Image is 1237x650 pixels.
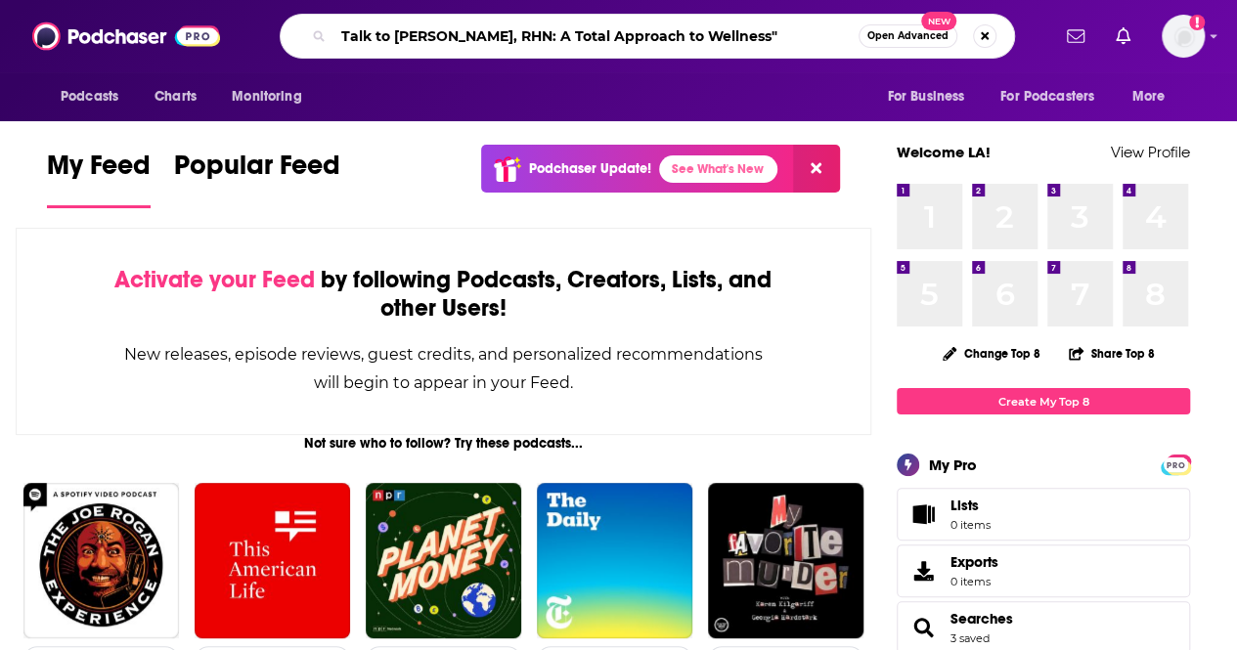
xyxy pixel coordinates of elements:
[887,83,964,110] span: For Business
[929,455,977,474] div: My Pro
[333,21,859,52] input: Search podcasts, credits, & more...
[950,553,998,571] span: Exports
[897,544,1190,597] a: Exports
[1162,15,1205,58] img: User Profile
[537,483,692,638] img: The Daily
[904,614,943,641] a: Searches
[1164,456,1187,471] a: PRO
[174,149,340,194] span: Popular Feed
[1059,20,1092,53] a: Show notifications dropdown
[1164,457,1187,472] span: PRO
[232,83,301,110] span: Monitoring
[921,12,956,30] span: New
[950,497,991,514] span: Lists
[659,155,777,183] a: See What's New
[867,31,949,41] span: Open Advanced
[1119,78,1190,115] button: open menu
[529,160,651,177] p: Podchaser Update!
[1162,15,1205,58] span: Logged in as laprteam
[897,488,1190,541] a: Lists
[1189,15,1205,30] svg: Add a profile image
[195,483,350,638] img: This American Life
[366,483,521,638] img: Planet Money
[950,610,1013,628] a: Searches
[1132,83,1166,110] span: More
[904,500,943,528] span: Lists
[174,149,340,208] a: Popular Feed
[155,83,197,110] span: Charts
[1108,20,1138,53] a: Show notifications dropdown
[61,83,118,110] span: Podcasts
[873,78,989,115] button: open menu
[218,78,327,115] button: open menu
[897,388,1190,414] a: Create My Top 8
[904,557,943,585] span: Exports
[47,149,151,208] a: My Feed
[859,24,957,48] button: Open AdvancedNew
[47,78,144,115] button: open menu
[16,435,871,452] div: Not sure who to follow? Try these podcasts...
[708,483,863,638] img: My Favorite Murder with Karen Kilgariff and Georgia Hardstark
[950,575,998,588] span: 0 items
[988,78,1123,115] button: open menu
[1162,15,1205,58] button: Show profile menu
[114,265,315,294] span: Activate your Feed
[1000,83,1094,110] span: For Podcasters
[114,266,773,323] div: by following Podcasts, Creators, Lists, and other Users!
[32,18,220,55] img: Podchaser - Follow, Share and Rate Podcasts
[142,78,208,115] a: Charts
[931,341,1052,366] button: Change Top 8
[950,518,991,532] span: 0 items
[47,149,151,194] span: My Feed
[950,631,990,645] a: 3 saved
[23,483,179,638] img: The Joe Rogan Experience
[950,497,979,514] span: Lists
[1068,334,1156,372] button: Share Top 8
[280,14,1015,59] div: Search podcasts, credits, & more...
[1111,143,1190,161] a: View Profile
[114,340,773,397] div: New releases, episode reviews, guest credits, and personalized recommendations will begin to appe...
[897,143,991,161] a: Welcome LA!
